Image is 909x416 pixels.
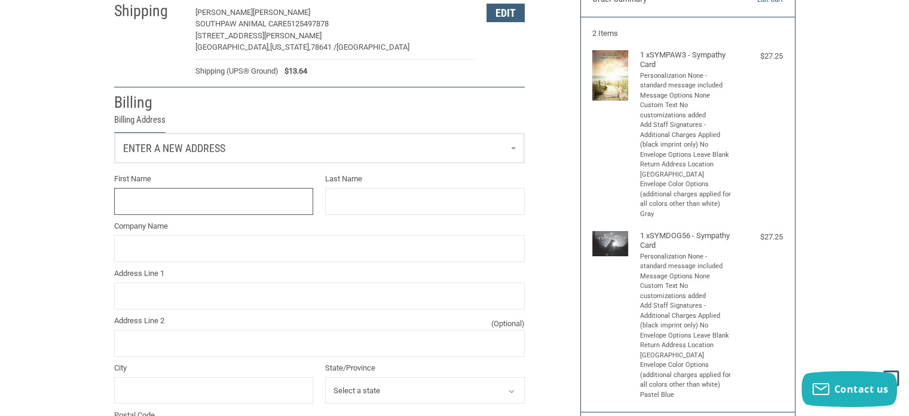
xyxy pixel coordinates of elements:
[640,341,733,360] li: Return Address Location [GEOGRAPHIC_DATA]
[640,272,733,282] li: Message Options None
[114,362,314,374] label: City
[114,315,525,327] label: Address Line 2
[114,173,314,185] label: First Name
[640,120,733,150] li: Add Staff Signatures - Additional Charges Applied (black imprint only) No
[735,231,783,243] div: $27.25
[195,8,253,17] span: [PERSON_NAME]
[735,50,783,62] div: $27.25
[287,19,329,28] span: 5125497878
[114,220,525,232] label: Company Name
[640,331,733,341] li: Envelope Options Leave Blank
[114,113,166,133] legend: Billing Address
[486,4,525,22] button: Edit
[640,360,733,400] li: Envelope Color Options (additional charges applied for all colors other than white) Pastel Blue
[195,42,270,51] span: [GEOGRAPHIC_DATA],
[640,301,733,331] li: Add Staff Signatures - Additional Charges Applied (black imprint only) No
[640,180,733,219] li: Envelope Color Options (additional charges applied for all colors other than white) Gray
[336,42,409,51] span: [GEOGRAPHIC_DATA]
[114,93,184,113] h2: Billing
[311,42,336,51] span: 78641 /
[640,281,733,301] li: Custom Text No customizations added
[640,252,733,272] li: Personalization None - standard message included
[640,150,733,160] li: Envelope Options Leave Blank
[834,382,889,396] span: Contact us
[253,8,310,17] span: [PERSON_NAME]
[640,50,733,70] h4: 1 x SYMPAW3 - Sympathy Card
[123,142,225,154] span: Enter a new address
[115,133,524,163] a: Enter or select a different address
[114,268,525,280] label: Address Line 1
[640,91,733,101] li: Message Options None
[491,318,525,330] small: (Optional)
[114,1,184,21] h2: Shipping
[270,42,311,51] span: [US_STATE],
[640,231,733,251] h4: 1 x SYMDOG56 - Sympathy Card
[801,371,897,407] button: Contact us
[640,160,733,180] li: Return Address Location [GEOGRAPHIC_DATA]
[592,29,783,38] h3: 2 Items
[195,31,322,40] span: [STREET_ADDRESS][PERSON_NAME]
[278,65,307,77] span: $13.64
[325,362,525,374] label: State/Province
[640,101,733,120] li: Custom Text No customizations added
[640,71,733,91] li: Personalization None - standard message included
[195,19,287,28] span: SOUTHPAW ANIMAL CARE
[195,65,278,77] span: Shipping (UPS® Ground)
[325,173,525,185] label: Last Name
